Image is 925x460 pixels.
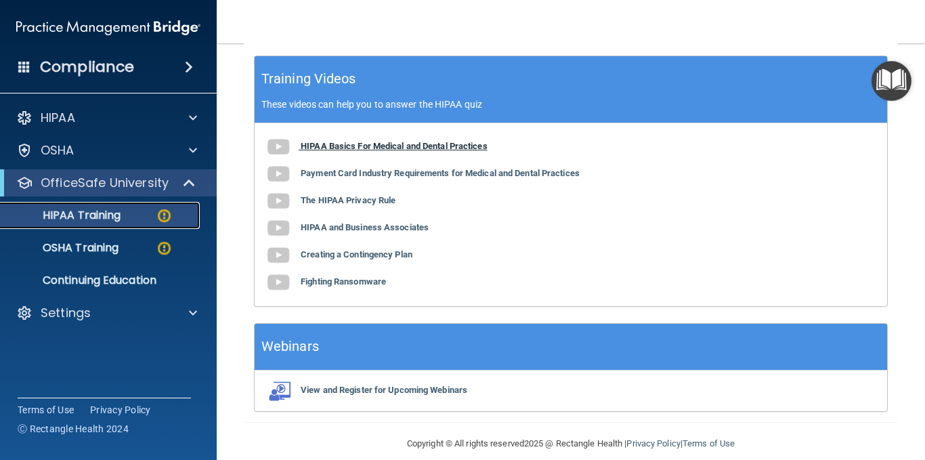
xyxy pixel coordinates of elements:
[301,222,429,232] b: HIPAA and Business Associates
[9,274,194,287] p: Continuing Education
[301,168,580,178] b: Payment Card Industry Requirements for Medical and Dental Practices
[265,188,292,215] img: gray_youtube_icon.38fcd6cc.png
[265,381,292,401] img: webinarIcon.c7ebbf15.png
[41,142,74,159] p: OSHA
[9,241,119,255] p: OSHA Training
[301,276,386,287] b: Fighting Ransomware
[41,305,91,321] p: Settings
[683,438,735,448] a: Terms of Use
[872,61,911,101] button: Open Resource Center
[265,242,292,269] img: gray_youtube_icon.38fcd6cc.png
[261,99,880,110] p: These videos can help you to answer the HIPAA quiz
[16,110,197,126] a: HIPAA
[265,215,292,242] img: gray_youtube_icon.38fcd6cc.png
[16,142,197,159] a: OSHA
[301,141,488,151] b: HIPAA Basics For Medical and Dental Practices
[16,305,197,321] a: Settings
[41,110,75,126] p: HIPAA
[626,438,680,448] a: Privacy Policy
[265,269,292,296] img: gray_youtube_icon.38fcd6cc.png
[261,335,319,358] h5: Webinars
[156,207,173,224] img: warning-circle.0cc9ac19.png
[90,403,151,417] a: Privacy Policy
[40,58,134,77] h4: Compliance
[301,195,395,205] b: The HIPAA Privacy Rule
[9,209,121,222] p: HIPAA Training
[18,403,74,417] a: Terms of Use
[265,161,292,188] img: gray_youtube_icon.38fcd6cc.png
[18,422,129,436] span: Ⓒ Rectangle Health 2024
[16,14,200,41] img: PMB logo
[156,240,173,257] img: warning-circle.0cc9ac19.png
[301,385,467,395] b: View and Register for Upcoming Webinars
[301,249,412,259] b: Creating a Contingency Plan
[16,175,196,191] a: OfficeSafe University
[265,133,292,161] img: gray_youtube_icon.38fcd6cc.png
[41,175,169,191] p: OfficeSafe University
[261,67,356,91] h5: Training Videos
